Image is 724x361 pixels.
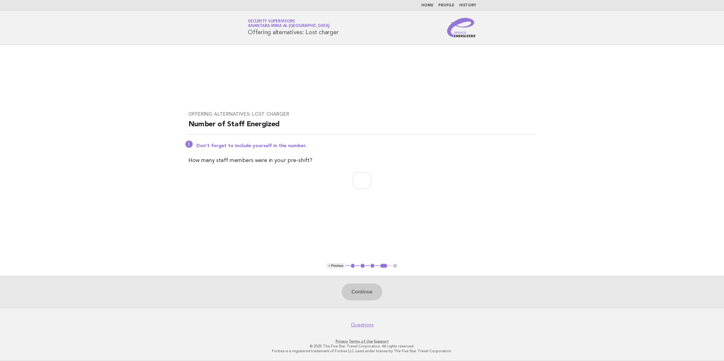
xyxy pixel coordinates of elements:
[177,344,547,349] p: © 2025 The Five Star Travel Corporation. All rights reserved.
[447,18,476,37] img: Service Energizers
[374,339,389,343] a: Support
[196,143,536,149] p: Don't forget to include yourself in the number.
[188,120,536,134] h2: Number of Staff Energized
[188,156,536,165] p: How many staff members were in your pre-shift?
[351,322,374,328] a: Questions
[248,19,330,28] a: Security SupervisorsAnantara Mina al [GEOGRAPHIC_DATA]
[459,4,476,7] a: History
[248,20,338,35] h1: Offering alternatives: Lost charger
[177,349,547,353] p: Forbes is a registered trademark of Forbes LLC used under license by The Five Star Travel Corpora...
[188,111,536,117] h3: Offering alternatives: Lost charger
[421,4,433,7] a: Home
[336,339,348,343] a: Privacy
[177,339,547,344] p: · ·
[326,263,346,269] button: < Previous
[350,263,356,269] button: 1
[438,4,454,7] a: Profile
[360,263,366,269] button: 2
[379,263,388,269] button: 4
[248,24,330,28] span: Anantara Mina al [GEOGRAPHIC_DATA]
[349,339,373,343] a: Terms of Use
[370,263,376,269] button: 3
